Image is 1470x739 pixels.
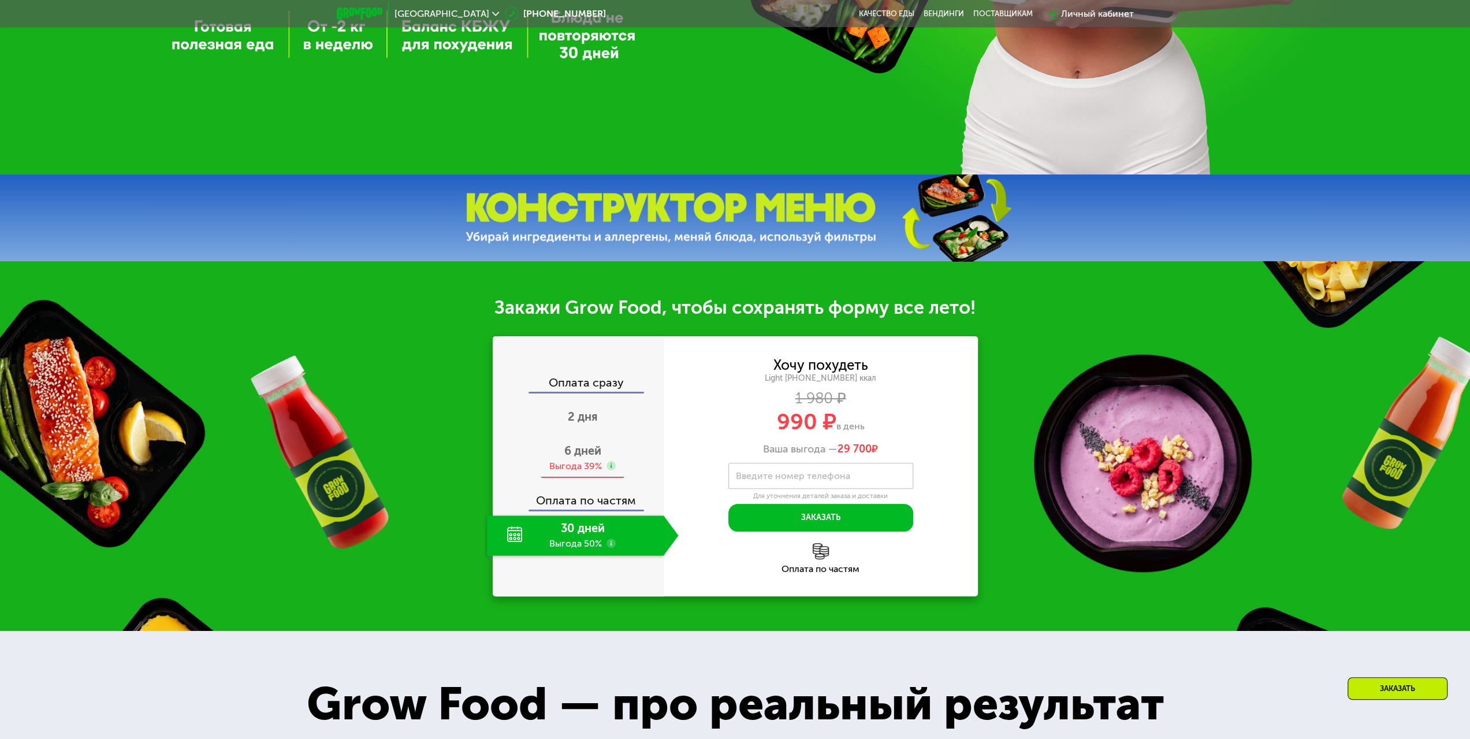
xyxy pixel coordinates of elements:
[664,443,978,456] div: Ваша выгода —
[728,492,913,501] div: Для уточнения деталей заказа и доставки
[924,9,964,18] a: Вендинги
[777,409,836,435] span: 990 ₽
[736,473,850,479] label: Введите номер телефона
[549,460,602,473] div: Выгода 39%
[1061,7,1134,21] div: Личный кабинет
[973,9,1033,18] div: поставщикам
[664,565,978,574] div: Оплата по частям
[395,9,489,18] span: [GEOGRAPHIC_DATA]
[838,443,878,456] span: ₽
[494,483,664,510] div: Оплата по частям
[564,444,601,458] span: 6 дней
[494,377,664,392] div: Оплата сразу
[859,9,914,18] a: Качество еды
[773,359,868,372] div: Хочу похудеть
[836,421,865,432] span: в день
[838,443,872,455] span: 29 700
[505,7,606,21] a: [PHONE_NUMBER]
[568,410,598,424] span: 2 дня
[664,373,978,384] div: Light [PHONE_NUMBER] ккал
[272,669,1198,739] div: Grow Food — про реальный результат
[728,504,913,532] button: Заказать
[813,543,829,559] img: l6xcnZfty9opOoJh.png
[1348,677,1447,700] div: Заказать
[664,392,978,405] div: 1 980 ₽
